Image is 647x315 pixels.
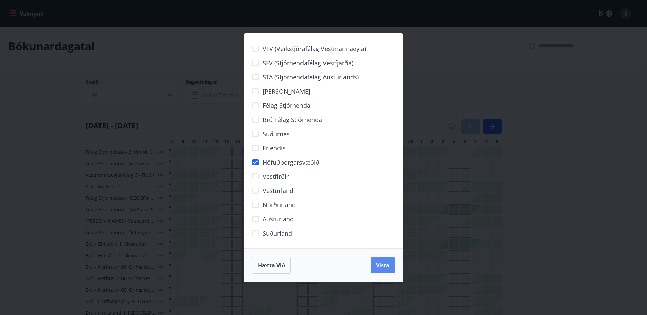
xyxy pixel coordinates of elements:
[263,215,294,223] span: Austurland
[263,73,359,81] span: STA (Stjórnendafélag Austurlands)
[263,87,310,96] span: [PERSON_NAME]
[371,257,395,273] button: Vista
[258,262,285,269] span: Hætta við
[263,58,353,67] span: SFV (Stjórnendafélag Vestfjarða)
[263,115,322,124] span: Brú félag stjórnenda
[263,172,289,181] span: Vestfirðir
[263,129,290,138] span: Suðurnes
[263,229,292,238] span: Suðurland
[263,186,293,195] span: Vesturland
[263,158,319,167] span: Höfuðborgarsvæðið
[263,200,296,209] span: Norðurland
[263,144,286,152] span: Erlendis
[263,44,366,53] span: VFV (Verkstjórafélag Vestmannaeyja)
[263,101,310,110] span: Félag stjórnenda
[376,262,389,269] span: Vista
[252,257,291,274] button: Hætta við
